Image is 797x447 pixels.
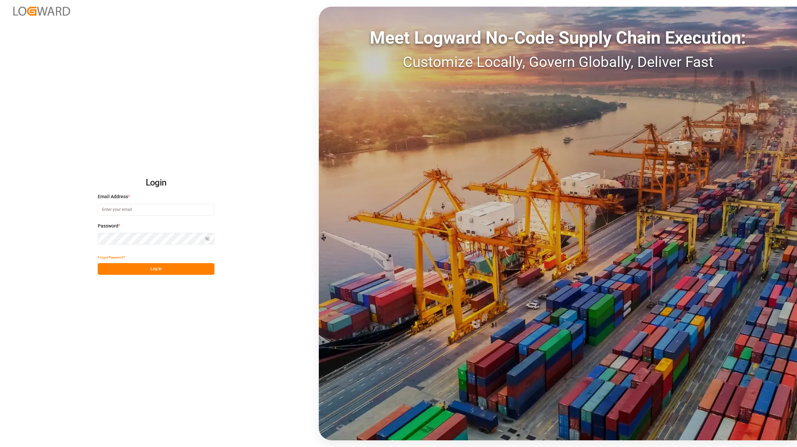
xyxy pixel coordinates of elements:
[98,251,125,263] button: Forgot Password?
[319,25,797,51] div: Meet Logward No-Code Supply Chain Execution:
[98,263,214,275] button: Log In
[13,7,70,16] img: Logward_new_orange.png
[319,51,797,73] div: Customize Locally, Govern Globally, Deliver Fast
[98,204,214,216] input: Enter your email
[98,223,118,229] span: Password
[98,172,214,194] h2: Login
[98,193,128,200] span: Email Address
